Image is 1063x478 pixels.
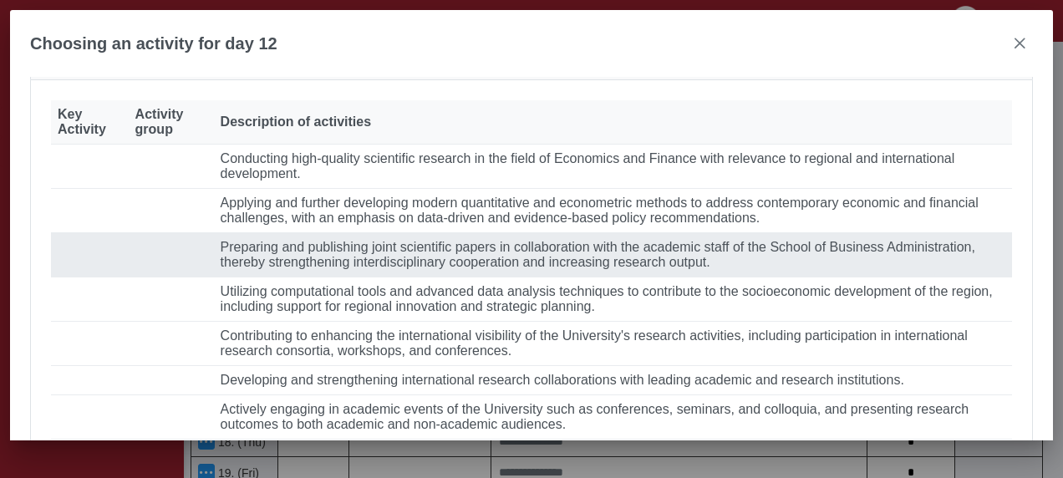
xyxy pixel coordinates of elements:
span: Choosing an activity for day 12 [30,34,277,53]
font: Conducting high-quality scientific research in the field of Economics and Finance with relevance ... [221,151,955,181]
span: Key Activity [58,107,122,137]
font: Preparing and publishing joint scientific papers in collaboration with the academic staff of the ... [221,240,975,269]
font: Actively engaging in academic events of the University such as conferences, seminars, and colloqu... [221,402,969,431]
font: Applying and further developing modern quantitative and econometric methods to address contempora... [221,196,979,225]
font: Utilizing computational tools and advanced data analysis techniques to contribute to the socioeco... [221,284,993,313]
font: Contributing to enhancing the international visibility of the University's research activities, i... [221,328,968,358]
font: Developing and strengthening international research collaborations with leading academic and rese... [221,373,904,387]
span: Activity group [135,107,207,137]
span: Description of activities [221,114,372,130]
button: close [1006,30,1033,57]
